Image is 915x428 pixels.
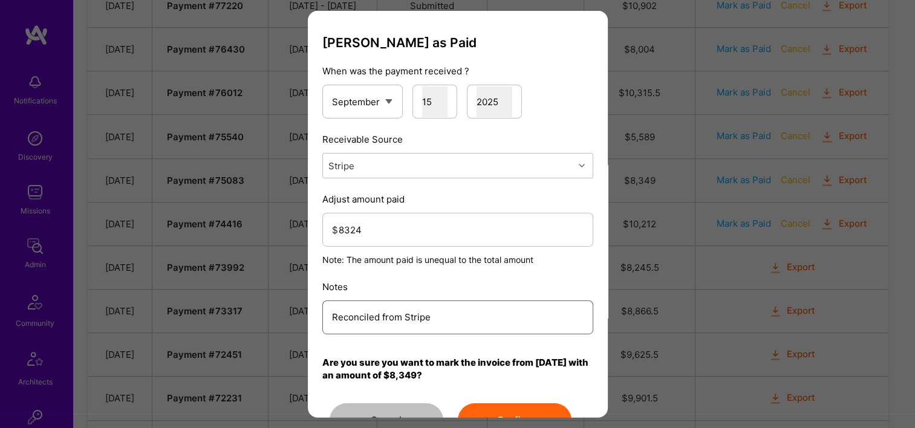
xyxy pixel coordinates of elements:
p: Note: The amount paid is unequal to the total amount [322,254,593,266]
i: icon Chevron [579,163,585,169]
div: $ [332,223,339,236]
p: Adjust amount paid [322,193,593,206]
input: memo [332,302,584,332]
p: Are you sure you want to mark the invoice from [DATE] with an amount of $8,349? [322,356,593,381]
p: Notes [322,280,593,293]
p: When was the payment received ? [322,65,593,77]
div: modal [308,11,608,418]
div: Stripe [328,159,354,172]
p: Receivable Source [322,133,593,146]
h3: [PERSON_NAME] as Paid [322,35,593,50]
